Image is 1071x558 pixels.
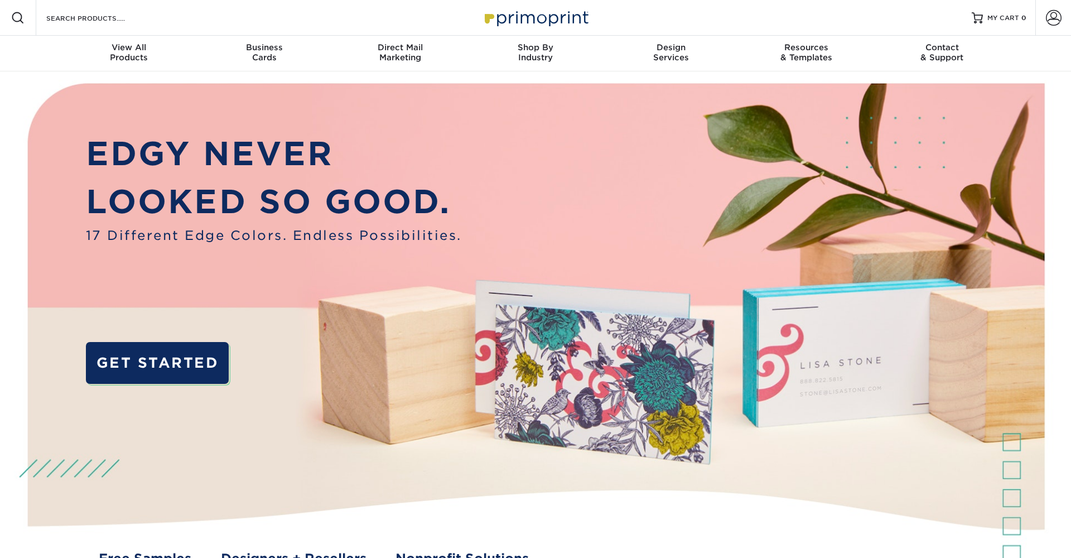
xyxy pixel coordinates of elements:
[332,42,468,62] div: Marketing
[480,6,591,30] img: Primoprint
[332,42,468,52] span: Direct Mail
[86,178,462,226] p: LOOKED SO GOOD.
[332,36,468,71] a: Direct MailMarketing
[874,42,1010,62] div: & Support
[86,342,229,384] a: GET STARTED
[86,130,462,178] p: EDGY NEVER
[874,42,1010,52] span: Contact
[603,42,739,52] span: Design
[468,36,604,71] a: Shop ByIndustry
[61,36,197,71] a: View AllProducts
[468,42,604,52] span: Shop By
[1021,14,1026,22] span: 0
[603,42,739,62] div: Services
[603,36,739,71] a: DesignServices
[987,13,1019,23] span: MY CART
[61,42,197,62] div: Products
[197,42,332,62] div: Cards
[874,36,1010,71] a: Contact& Support
[739,42,874,62] div: & Templates
[739,36,874,71] a: Resources& Templates
[45,11,154,25] input: SEARCH PRODUCTS.....
[197,36,332,71] a: BusinessCards
[739,42,874,52] span: Resources
[86,226,462,246] span: 17 Different Edge Colors. Endless Possibilities.
[61,42,197,52] span: View All
[197,42,332,52] span: Business
[468,42,604,62] div: Industry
